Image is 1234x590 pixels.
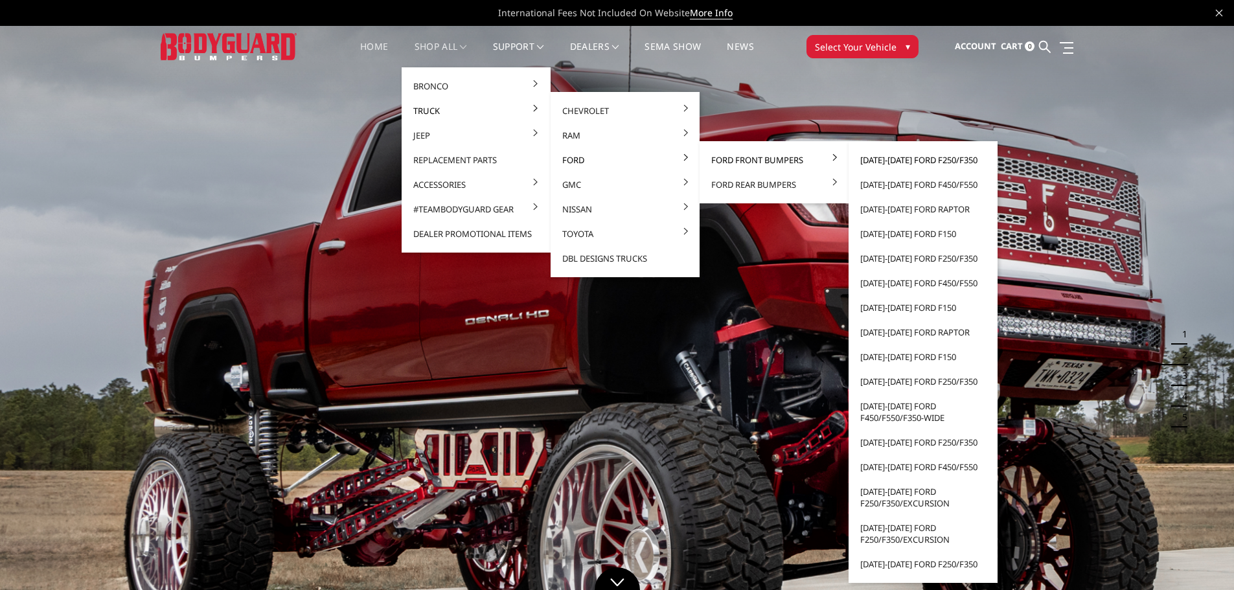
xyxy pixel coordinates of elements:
[1001,29,1034,64] a: Cart 0
[1174,386,1187,407] button: 4 of 5
[1001,40,1023,52] span: Cart
[854,552,992,576] a: [DATE]-[DATE] Ford F250/F350
[556,197,694,221] a: Nissan
[570,42,619,67] a: Dealers
[407,148,545,172] a: Replacement Parts
[407,74,545,98] a: Bronco
[556,246,694,271] a: DBL Designs Trucks
[854,295,992,320] a: [DATE]-[DATE] Ford F150
[854,320,992,345] a: [DATE]-[DATE] Ford Raptor
[854,221,992,246] a: [DATE]-[DATE] Ford F150
[407,98,545,123] a: Truck
[854,516,992,552] a: [DATE]-[DATE] Ford F250/F350/Excursion
[595,567,640,590] a: Click to Down
[854,455,992,479] a: [DATE]-[DATE] Ford F450/F550
[1174,324,1187,345] button: 1 of 5
[955,29,996,64] a: Account
[854,148,992,172] a: [DATE]-[DATE] Ford F250/F350
[1174,365,1187,386] button: 3 of 5
[1174,345,1187,365] button: 2 of 5
[854,271,992,295] a: [DATE]-[DATE] Ford F450/F550
[955,40,996,52] span: Account
[854,394,992,430] a: [DATE]-[DATE] Ford F450/F550/F350-wide
[407,123,545,148] a: Jeep
[906,40,910,53] span: ▾
[407,221,545,246] a: Dealer Promotional Items
[854,197,992,221] a: [DATE]-[DATE] Ford Raptor
[690,6,733,19] a: More Info
[854,430,992,455] a: [DATE]-[DATE] Ford F250/F350
[493,42,544,67] a: Support
[407,197,545,221] a: #TeamBodyguard Gear
[727,42,753,67] a: News
[854,479,992,516] a: [DATE]-[DATE] Ford F250/F350/Excursion
[556,172,694,197] a: GMC
[556,123,694,148] a: Ram
[806,35,919,58] button: Select Your Vehicle
[854,246,992,271] a: [DATE]-[DATE] Ford F250/F350
[556,98,694,123] a: Chevrolet
[1169,528,1234,590] iframe: Chat Widget
[1025,41,1034,51] span: 0
[556,221,694,246] a: Toyota
[1174,407,1187,427] button: 5 of 5
[407,172,545,197] a: Accessories
[854,172,992,197] a: [DATE]-[DATE] Ford F450/F550
[854,369,992,394] a: [DATE]-[DATE] Ford F250/F350
[645,42,701,67] a: SEMA Show
[161,33,297,60] img: BODYGUARD BUMPERS
[556,148,694,172] a: Ford
[360,42,388,67] a: Home
[415,42,467,67] a: shop all
[705,172,843,197] a: Ford Rear Bumpers
[705,148,843,172] a: Ford Front Bumpers
[854,345,992,369] a: [DATE]-[DATE] Ford F150
[815,40,897,54] span: Select Your Vehicle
